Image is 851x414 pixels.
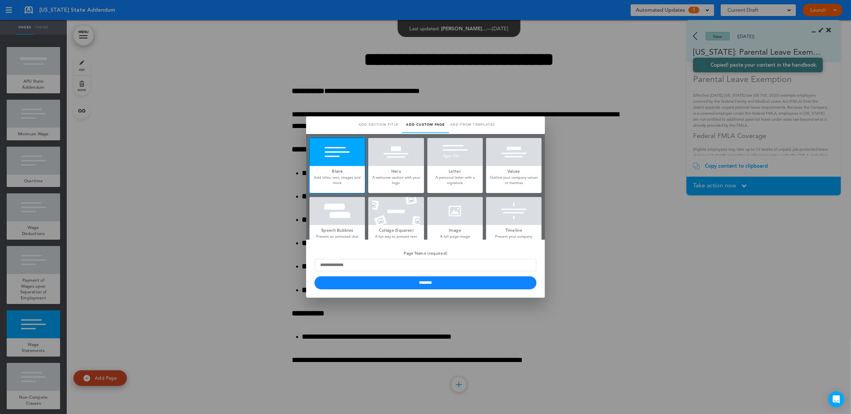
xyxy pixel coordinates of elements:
[828,391,844,407] div: Open Intercom Messenger
[309,166,365,175] h5: Blank
[427,234,483,239] p: A full-page image
[486,234,542,244] p: Present your company history
[355,116,402,133] a: Add section title
[314,259,537,271] input: Page Name (required)
[427,166,483,175] h5: Letter
[486,225,542,234] h5: Timeline
[486,166,542,175] h5: Values
[309,234,365,244] p: Present an animated chat conversation
[449,116,496,133] a: Add from templates
[309,225,365,234] h5: Speech Bubbles
[427,225,483,234] h5: Image
[314,248,537,257] h5: Page Name (required)
[368,175,424,185] p: A welcome section with your logo
[309,175,365,185] p: Add titles, text, images and more
[368,225,424,234] h5: Collage (Squares)
[486,175,542,185] p: Outline your company values or mantras
[427,175,483,185] p: A personal letter with a signature
[368,166,424,175] h5: Hero
[402,116,449,133] a: Add custom page
[368,234,424,244] p: A fun way to present text and photos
